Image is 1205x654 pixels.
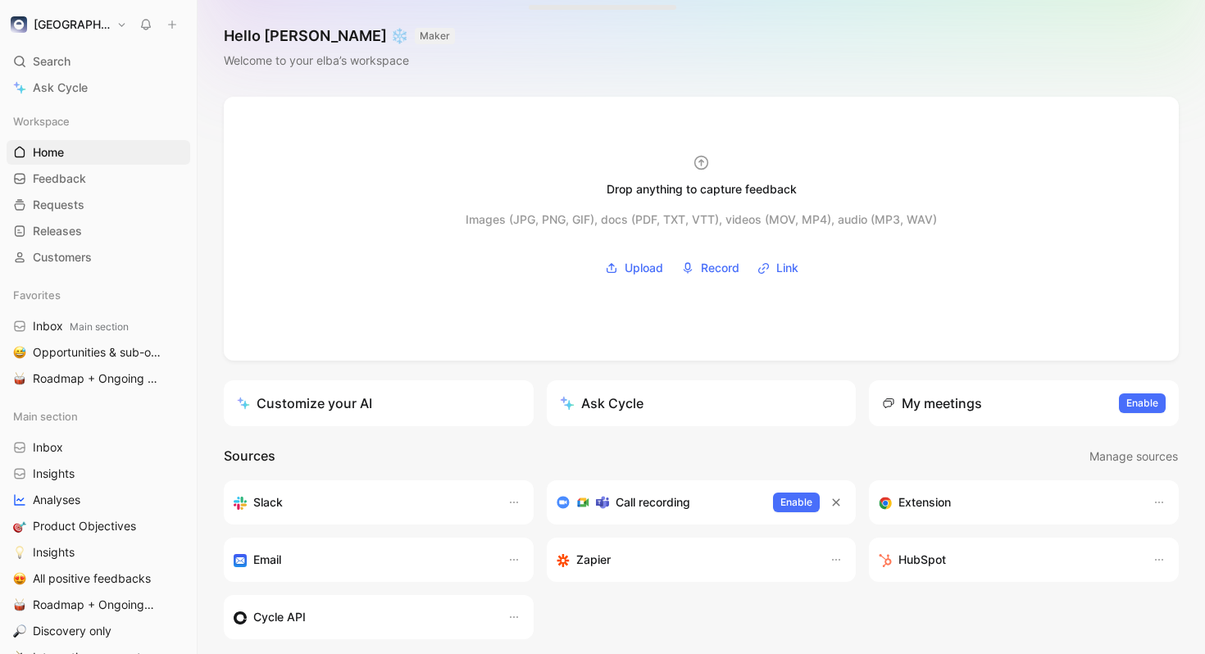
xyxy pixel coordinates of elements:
span: Link [776,258,798,278]
button: Link [752,256,804,280]
a: 😍All positive feedbacks [7,566,190,591]
a: Feedback [7,166,190,191]
img: 🥁 [13,598,26,611]
span: Enable [1126,395,1158,411]
button: 🎯 [10,516,30,536]
h3: Extension [898,493,951,512]
h2: Sources [224,446,275,467]
span: Discovery only [33,623,111,639]
img: elba [11,16,27,33]
span: Insights [33,466,75,482]
div: Workspace [7,109,190,134]
button: Record [675,256,745,280]
span: Opportunities & sub-opportunities [33,344,165,361]
h1: Hello [PERSON_NAME] ❄️ [224,26,455,46]
button: Enable [773,493,820,512]
span: Home [33,144,64,161]
span: Inbox [33,318,129,335]
a: Requests [7,193,190,217]
button: elba[GEOGRAPHIC_DATA] [7,13,131,36]
a: 🔎Discovery only [7,619,190,643]
a: 😅Opportunities & sub-opportunities [7,340,190,365]
div: Ask Cycle [560,393,643,413]
span: Upload [625,258,663,278]
span: Customers [33,249,92,266]
div: Images (JPG, PNG, GIF), docs (PDF, TXT, VTT), videos (MOV, MP4), audio (MP3, WAV) [466,210,937,229]
button: 😅 [10,343,30,362]
span: Analyses [33,492,80,508]
button: Manage sources [1089,446,1179,467]
span: Manage sources [1089,447,1178,466]
a: Home [7,140,190,165]
a: Ask Cycle [7,75,190,100]
button: Ask Cycle [547,380,857,426]
img: 🔎 [13,624,26,638]
span: Favorites [13,287,61,303]
span: Record [701,258,739,278]
div: Capture feedback from thousands of sources with Zapier (survey results, recordings, sheets, etc). [557,550,814,570]
span: Main section [70,320,129,333]
img: 🥁 [13,372,26,385]
div: Forward emails to your feedback inbox [234,550,491,570]
button: Enable [1119,393,1166,413]
div: Customize your AI [237,393,372,413]
button: 🥁 [10,595,30,615]
a: Inbox [7,435,190,460]
a: 🎯Product Objectives [7,514,190,538]
div: Search [7,49,190,74]
a: Customize your AI [224,380,534,426]
h3: HubSpot [898,550,946,570]
span: Workspace [13,113,70,129]
div: Sync customers & send feedback from custom sources. Get inspired by our favorite use case [234,607,491,627]
span: Search [33,52,70,71]
span: Main section [13,408,78,425]
span: Enable [780,494,812,511]
div: Record & transcribe meetings from Zoom, Meet & Teams. [557,493,761,512]
div: Main section [7,404,190,429]
span: Roadmap + Ongoing Discovery [33,597,157,613]
span: Requests [33,197,84,213]
a: Insights [7,461,190,486]
a: 🥁Roadmap + Ongoing Discovery [7,593,190,617]
span: Feedback [33,170,86,187]
div: Welcome to your elba’s workspace [224,51,455,70]
a: 🥁Roadmap + Ongoing Discovery [7,366,190,391]
h3: Call recording [616,493,690,512]
button: 🥁 [10,369,30,388]
button: 💡 [10,543,30,562]
div: Sync your customers, send feedback and get updates in Slack [234,493,491,512]
span: Roadmap + Ongoing Discovery [33,370,163,388]
button: MAKER [415,28,455,44]
img: 😅 [13,346,26,359]
span: All positive feedbacks [33,570,151,587]
h3: Zapier [576,550,611,570]
img: 💡 [13,546,26,559]
button: 🔎 [10,621,30,641]
span: Product Objectives [33,518,136,534]
h3: Slack [253,493,283,512]
span: Releases [33,223,82,239]
a: 💡Insights [7,540,190,565]
img: 😍 [13,572,26,585]
span: Inbox [33,439,63,456]
span: Ask Cycle [33,78,88,98]
div: Favorites [7,283,190,307]
a: InboxMain section [7,314,190,338]
h3: Email [253,550,281,570]
img: 🎯 [13,520,26,533]
a: Analyses [7,488,190,512]
div: Drop anything to capture feedback [607,179,797,199]
a: Releases [7,219,190,243]
button: 😍 [10,569,30,588]
div: My meetings [882,393,982,413]
h3: Cycle API [253,607,306,627]
div: Capture feedback from anywhere on the web [879,493,1136,512]
span: Insights [33,544,75,561]
button: Upload [599,256,669,280]
h1: [GEOGRAPHIC_DATA] [34,17,110,32]
a: Customers [7,245,190,270]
